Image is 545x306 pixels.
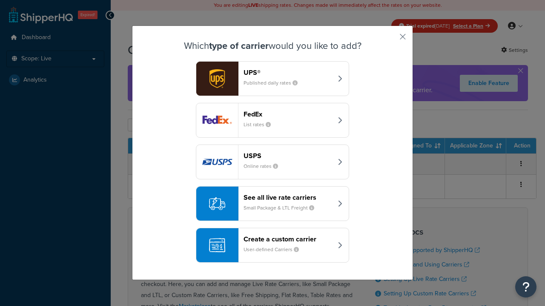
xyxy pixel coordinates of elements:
small: List rates [244,121,278,128]
header: UPS® [244,68,333,76]
header: See all live rate carriers [244,193,333,201]
button: usps logoUSPSOnline rates [196,144,349,179]
header: Create a custom carrier [244,235,333,243]
img: ups logo [196,62,238,96]
small: Published daily rates [244,79,304,87]
small: Online rates [244,162,285,170]
button: See all live rate carriersSmall Package & LTL Freight [196,186,349,221]
button: ups logoUPS®Published daily rates [196,61,349,96]
button: Create a custom carrierUser-defined Carriers [196,228,349,263]
img: icon-carrier-custom-c93b8a24.svg [209,237,225,253]
img: icon-carrier-liverate-becf4550.svg [209,195,225,212]
header: FedEx [244,110,333,118]
button: fedEx logoFedExList rates [196,103,349,138]
img: fedEx logo [196,103,238,137]
small: User-defined Carriers [244,246,306,253]
h3: Which would you like to add? [154,41,391,51]
img: usps logo [196,145,238,179]
small: Small Package & LTL Freight [244,204,321,212]
button: Open Resource Center [515,276,536,297]
strong: type of carrier [209,39,269,53]
header: USPS [244,152,333,160]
